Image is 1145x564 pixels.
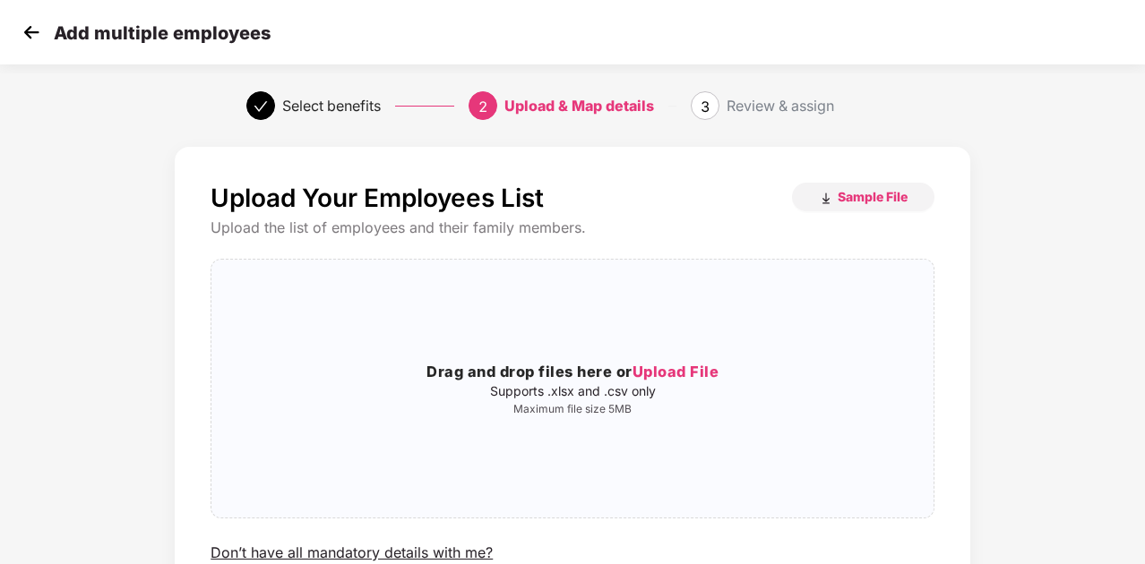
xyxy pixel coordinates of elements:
div: Review & assign [727,91,834,120]
div: Upload the list of employees and their family members. [211,218,934,237]
span: 3 [701,98,710,115]
span: Sample File [838,188,908,205]
h3: Drag and drop files here or [211,361,934,384]
span: check [254,99,268,114]
img: svg+xml;base64,PHN2ZyB4bWxucz0iaHR0cDovL3d3dy53My5vcmcvMjAwMC9zdmciIHdpZHRoPSIzMCIgaGVpZ2h0PSIzMC... [18,19,45,46]
button: Sample File [792,183,934,211]
div: Upload & Map details [504,91,654,120]
span: Drag and drop files here orUpload FileSupports .xlsx and .csv onlyMaximum file size 5MB [211,260,934,517]
span: Upload File [633,363,719,380]
img: download_icon [819,192,833,206]
p: Add multiple employees [54,22,271,44]
span: 2 [478,98,487,115]
p: Supports .xlsx and .csv only [211,384,934,398]
div: Don’t have all mandatory details with me? [211,543,493,562]
p: Upload Your Employees List [211,183,544,213]
div: Select benefits [282,91,381,120]
p: Maximum file size 5MB [211,402,934,416]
